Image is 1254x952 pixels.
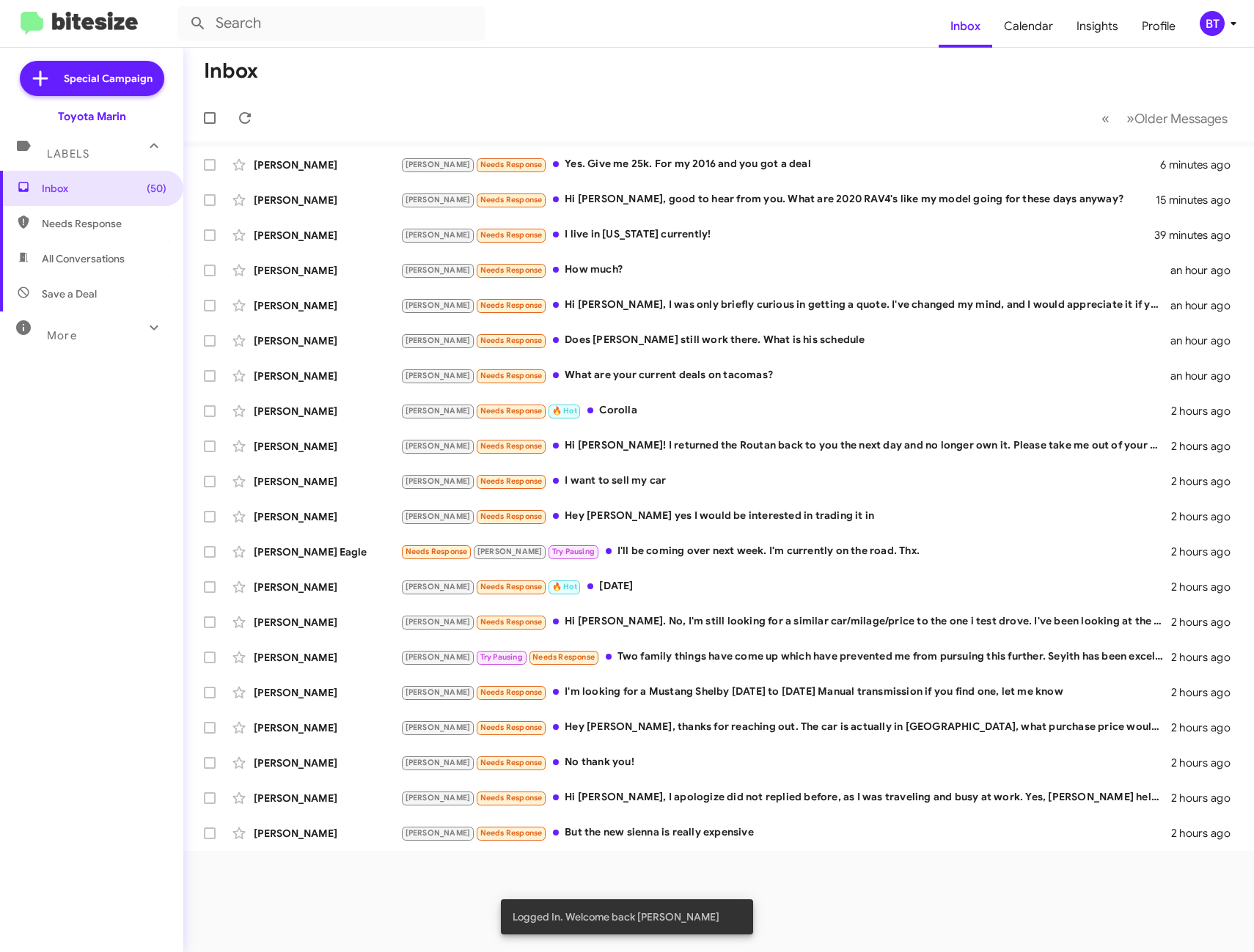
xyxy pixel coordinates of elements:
span: Labels [47,147,89,160]
span: [PERSON_NAME] [406,652,471,662]
span: [PERSON_NAME] [406,723,471,732]
span: Needs Response [480,723,543,732]
span: [PERSON_NAME] [406,793,471,802]
span: [PERSON_NAME] [406,758,471,767]
div: [PERSON_NAME] [254,615,400,630]
span: Special Campaign [64,71,153,86]
div: [PERSON_NAME] [254,474,400,489]
div: [PERSON_NAME] [254,333,400,348]
span: [PERSON_NAME] [406,195,471,204]
button: Previous [1093,103,1118,133]
div: 2 hours ago [1171,650,1242,665]
div: [PERSON_NAME] [254,685,400,700]
div: 2 hours ago [1171,404,1242,418]
a: Inbox [939,5,992,48]
span: Inbox [42,181,166,196]
span: [PERSON_NAME] [406,582,471,591]
span: Needs Response [480,300,543,310]
span: Needs Response [480,793,543,802]
span: Try Pausing [552,547,595,556]
div: 6 minutes ago [1160,158,1242,172]
div: 2 hours ago [1171,791,1242,805]
div: 2 hours ago [1171,580,1242,594]
span: Needs Response [532,652,595,662]
span: Needs Response [480,617,543,627]
span: [PERSON_NAME] [406,300,471,310]
span: [PERSON_NAME] [406,617,471,627]
div: Hey [PERSON_NAME], thanks for reaching out. The car is actually in [GEOGRAPHIC_DATA], what purcha... [400,719,1171,736]
div: 2 hours ago [1171,826,1242,841]
div: [PERSON_NAME] [254,720,400,735]
span: Calendar [992,5,1065,48]
div: 2 hours ago [1171,720,1242,735]
button: BT [1187,11,1238,36]
div: 2 hours ago [1171,509,1242,524]
span: [PERSON_NAME] [406,371,471,380]
a: Insights [1065,5,1130,48]
span: Needs Response [480,512,543,521]
div: [PERSON_NAME] [254,228,400,243]
span: Needs Response [480,758,543,767]
span: Needs Response [480,441,543,451]
div: [PERSON_NAME] [254,298,400,313]
span: [PERSON_NAME] [406,828,471,838]
div: I live in [US_STATE] currently! [400,226,1154,243]
div: No thank you! [400,754,1171,771]
span: Needs Response [42,216,166,231]
span: 🔥 Hot [552,406,577,416]
div: 2 hours ago [1171,685,1242,700]
div: [PERSON_NAME] [254,263,400,278]
span: All Conversations [42,251,125,266]
a: Profile [1130,5,1187,48]
div: How much? [400,262,1170,278]
div: Hi [PERSON_NAME], I apologize did not replied before, as I was traveling and busy at work. Yes, [... [400,789,1171,806]
div: 15 minutes ago [1156,193,1242,207]
div: 2 hours ago [1171,474,1242,489]
span: « [1101,109,1110,128]
div: I want to sell my car [400,473,1171,490]
span: Logged In. Welcome back [PERSON_NAME] [513,909,719,924]
span: Older Messages [1134,111,1228,127]
span: Needs Response [480,160,543,169]
div: What are your current deals on tacomas? [400,367,1170,384]
span: [PERSON_NAME] [406,336,471,345]
div: [PERSON_NAME] [254,404,400,418]
div: [PERSON_NAME] [254,158,400,172]
div: I'll be coming over next week. I'm currently on the road. Thx. [400,543,1171,560]
span: Needs Response [480,582,543,591]
span: [PERSON_NAME] [406,687,471,697]
span: Try Pausing [480,652,523,662]
span: [PERSON_NAME] [406,441,471,451]
span: Needs Response [480,195,543,204]
span: Needs Response [480,406,543,416]
span: More [47,329,77,342]
span: (50) [147,181,166,196]
h1: Inbox [204,59,258,83]
div: Hey [PERSON_NAME] yes I would be interested in trading it in [400,508,1171,525]
div: [PERSON_NAME] [254,439,400,454]
div: [PERSON_NAME] [254,791,400,805]
span: [PERSON_NAME] [477,547,543,556]
span: [PERSON_NAME] [406,265,471,275]
span: Needs Response [480,476,543,486]
div: an hour ago [1170,298,1242,313]
div: [PERSON_NAME] [254,580,400,594]
div: Corolla [400,402,1171,419]
div: [PERSON_NAME] [254,193,400,207]
div: 2 hours ago [1171,439,1242,454]
div: 2 hours ago [1171,615,1242,630]
span: » [1126,109,1134,128]
nav: Page navigation example [1093,103,1236,133]
div: Yes. Give me 25k. For my 2016 and you got a deal [400,156,1160,173]
div: Hi [PERSON_NAME], I was only briefly curious in getting a quote. I've changed my mind, and I woul... [400,297,1170,314]
button: Next [1118,103,1236,133]
div: an hour ago [1170,369,1242,383]
div: Does [PERSON_NAME] still work there. What is his schedule [400,332,1170,349]
div: [PERSON_NAME] [254,756,400,770]
div: [PERSON_NAME] Eagle [254,545,400,559]
span: [PERSON_NAME] [406,160,471,169]
div: Toyota Marin [58,109,126,124]
span: Needs Response [406,547,468,556]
